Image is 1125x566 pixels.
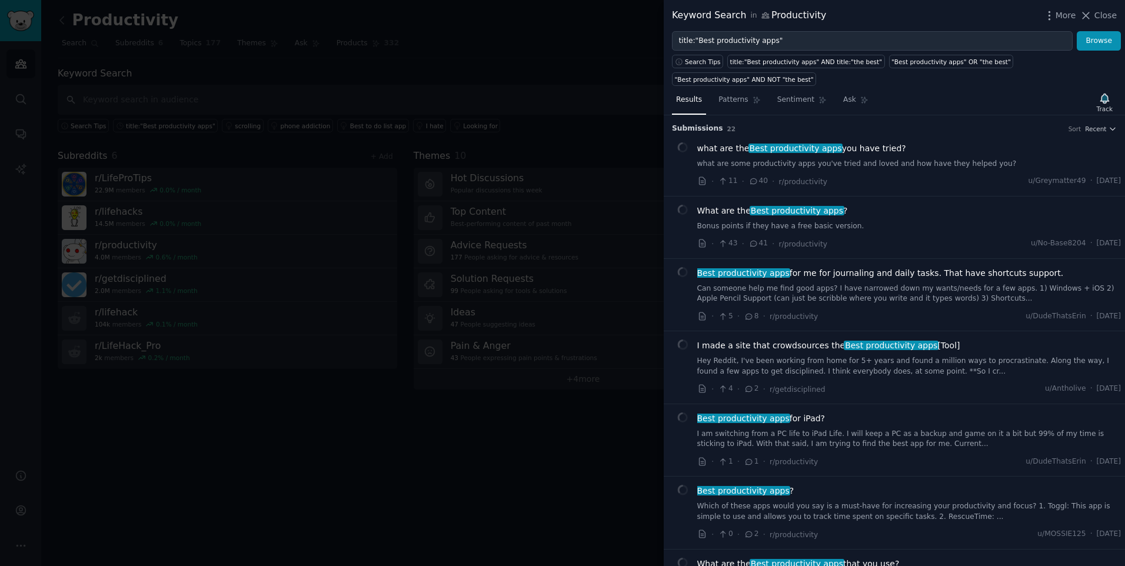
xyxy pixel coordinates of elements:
[1031,238,1086,249] span: u/No-Base8204
[718,384,733,394] span: 4
[1029,176,1086,187] span: u/Greymatter49
[763,383,765,395] span: ·
[1097,105,1113,113] div: Track
[1085,125,1106,133] span: Recent
[1026,311,1086,322] span: u/DudeThatsErin
[718,95,748,105] span: Patterns
[779,178,827,186] span: r/productivity
[763,528,765,541] span: ·
[697,339,960,352] a: I made a site that crowdsources theBest productivity apps[Tool]
[711,528,714,541] span: ·
[1085,125,1117,133] button: Recent
[672,31,1073,51] input: Try a keyword related to your business
[891,58,1011,66] div: "Best productivity apps" OR "the best"
[697,267,1064,279] span: for me for journaling and daily tasks. That have shortcuts support.
[1097,384,1121,394] span: [DATE]
[697,267,1064,279] a: Best productivity appsfor me for journaling and daily tasks. That have shortcuts support.
[727,125,736,132] span: 22
[1097,457,1121,467] span: [DATE]
[1094,9,1117,22] span: Close
[737,383,740,395] span: ·
[744,311,758,322] span: 8
[889,55,1014,68] a: "Best productivity apps" OR "the best"
[697,485,794,497] a: Best productivity apps?
[1056,9,1076,22] span: More
[675,75,814,84] div: "Best productivity apps" AND NOT "the best"
[714,91,764,115] a: Patterns
[770,458,818,466] span: r/productivity
[1090,238,1093,249] span: ·
[672,124,723,134] span: Submission s
[1097,238,1121,249] span: [DATE]
[770,385,826,394] span: r/getdisciplined
[773,91,831,115] a: Sentiment
[697,205,848,217] span: What are the ?
[697,142,906,155] span: what are the you have tried?
[697,429,1121,450] a: I am switching from a PC life to iPad Life. I will keep a PC as a backup and game on it a bit but...
[744,529,758,540] span: 2
[711,238,714,250] span: ·
[1043,9,1076,22] button: More
[737,310,740,322] span: ·
[672,72,816,86] a: "Best productivity apps" AND NOT "the best"
[744,457,758,467] span: 1
[697,205,848,217] a: What are theBest productivity apps?
[748,176,768,187] span: 40
[676,95,702,105] span: Results
[737,455,740,468] span: ·
[718,238,737,249] span: 43
[1077,31,1121,51] button: Browse
[1080,9,1117,22] button: Close
[770,531,818,539] span: r/productivity
[1090,529,1093,540] span: ·
[697,412,826,425] a: Best productivity appsfor iPad?
[748,144,843,153] span: Best productivity apps
[697,142,906,155] a: what are theBest productivity appsyou have tried?
[697,284,1121,304] a: Can someone help me find good apps? I have narrowed down my wants/needs for a few apps. 1) Window...
[750,11,757,21] span: in
[711,383,714,395] span: ·
[672,91,706,115] a: Results
[772,175,774,188] span: ·
[1090,457,1093,467] span: ·
[770,312,818,321] span: r/productivity
[1090,384,1093,394] span: ·
[1045,384,1086,394] span: u/Antholive
[742,175,744,188] span: ·
[744,384,758,394] span: 2
[1093,90,1117,115] button: Track
[1090,176,1093,187] span: ·
[843,95,856,105] span: Ask
[1097,311,1121,322] span: [DATE]
[718,176,737,187] span: 11
[711,310,714,322] span: ·
[777,95,814,105] span: Sentiment
[697,356,1121,377] a: Hey Reddit, I've been working from home for 5+ years and found a million ways to procrastinate. A...
[718,529,733,540] span: 0
[727,55,884,68] a: title:"Best productivity apps" AND title:"the best"
[697,159,1121,169] a: what are some productivity apps you've tried and loved and how have they helped you?
[718,457,733,467] span: 1
[696,414,791,423] span: Best productivity apps
[718,311,733,322] span: 5
[772,238,774,250] span: ·
[697,485,794,497] span: ?
[697,339,960,352] span: I made a site that crowdsources the [Tool]
[737,528,740,541] span: ·
[839,91,873,115] a: Ask
[1097,529,1121,540] span: [DATE]
[672,55,723,68] button: Search Tips
[763,455,765,468] span: ·
[696,486,791,495] span: Best productivity apps
[1026,457,1086,467] span: u/DudeThatsErin
[1097,176,1121,187] span: [DATE]
[1090,311,1093,322] span: ·
[697,221,1121,232] a: Bonus points if they have a free basic version.
[685,58,721,66] span: Search Tips
[730,58,882,66] div: title:"Best productivity apps" AND title:"the best"
[748,238,768,249] span: 41
[672,8,826,23] div: Keyword Search Productivity
[711,175,714,188] span: ·
[696,268,791,278] span: Best productivity apps
[697,501,1121,522] a: Which of these apps would you say is a must-have for increasing your productivity and focus? 1. T...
